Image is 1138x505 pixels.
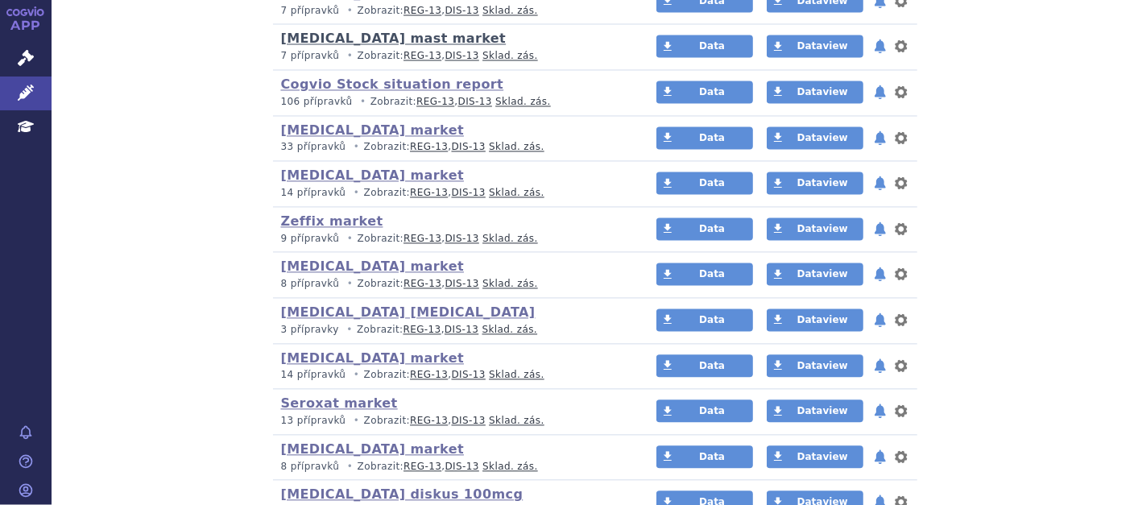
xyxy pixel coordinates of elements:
[699,40,725,52] span: Data
[445,461,479,472] a: DIS-13
[797,268,848,279] span: Dataview
[445,50,479,61] a: DIS-13
[403,278,441,289] a: REG-13
[699,132,725,143] span: Data
[281,441,465,457] a: [MEDICAL_DATA] market
[452,415,486,426] a: DIS-13
[656,399,753,422] a: Data
[281,259,465,274] a: [MEDICAL_DATA] market
[281,187,346,198] span: 14 přípravků
[403,461,441,472] a: REG-13
[281,460,627,474] p: Zobrazit: ,
[699,86,725,97] span: Data
[452,187,486,198] a: DIS-13
[281,232,627,246] p: Zobrazit: ,
[403,5,441,16] a: REG-13
[482,324,538,335] a: Sklad. zás.
[281,49,627,63] p: Zobrazit: ,
[281,50,340,61] span: 7 přípravků
[343,232,358,246] i: •
[767,217,863,240] a: Dataview
[403,50,441,61] a: REG-13
[656,126,753,149] a: Data
[482,5,538,16] a: Sklad. zás.
[872,82,888,101] button: notifikace
[281,233,340,244] span: 9 přípravků
[656,217,753,240] a: Data
[342,323,357,337] i: •
[767,81,863,103] a: Dataview
[489,187,544,198] a: Sklad. zás.
[656,35,753,57] a: Data
[489,369,544,380] a: Sklad. zás.
[872,356,888,375] button: notifikace
[350,414,364,428] i: •
[403,233,441,244] a: REG-13
[797,405,848,416] span: Dataview
[343,49,358,63] i: •
[872,173,888,192] button: notifikace
[410,141,448,152] a: REG-13
[767,445,863,468] a: Dataview
[281,5,340,16] span: 7 přípravků
[797,40,848,52] span: Dataview
[281,186,627,200] p: Zobrazit: ,
[281,415,346,426] span: 13 přípravků
[656,81,753,103] a: Data
[893,264,909,284] button: nastavení
[445,278,479,289] a: DIS-13
[281,395,398,411] a: Seroxat market
[893,82,909,101] button: nastavení
[656,445,753,468] a: Data
[797,132,848,143] span: Dataview
[281,277,627,291] p: Zobrazit: ,
[893,219,909,238] button: nastavení
[281,324,339,335] span: 3 přípravky
[350,368,364,382] i: •
[797,314,848,325] span: Dataview
[343,4,358,18] i: •
[452,369,486,380] a: DIS-13
[281,96,353,107] span: 106 přípravků
[893,447,909,466] button: nastavení
[281,323,627,337] p: Zobrazit: ,
[699,223,725,234] span: Data
[495,96,551,107] a: Sklad. zás.
[410,415,448,426] a: REG-13
[699,177,725,188] span: Data
[893,36,909,56] button: nastavení
[281,369,346,380] span: 14 přípravků
[872,310,888,329] button: notifikace
[767,263,863,285] a: Dataview
[699,451,725,462] span: Data
[281,350,465,366] a: [MEDICAL_DATA] market
[656,263,753,285] a: Data
[893,356,909,375] button: nastavení
[281,77,504,92] a: Cogvio Stock situation report
[281,122,465,138] a: [MEDICAL_DATA] market
[767,35,863,57] a: Dataview
[767,354,863,377] a: Dataview
[281,4,627,18] p: Zobrazit: ,
[343,277,358,291] i: •
[767,399,863,422] a: Dataview
[350,140,364,154] i: •
[482,461,538,472] a: Sklad. zás.
[452,141,486,152] a: DIS-13
[767,126,863,149] a: Dataview
[872,264,888,284] button: notifikace
[281,304,536,320] a: [MEDICAL_DATA] [MEDICAL_DATA]
[445,233,479,244] a: DIS-13
[416,96,454,107] a: REG-13
[893,128,909,147] button: nastavení
[281,414,627,428] p: Zobrazit: ,
[699,268,725,279] span: Data
[445,324,478,335] a: DIS-13
[281,486,523,502] a: [MEDICAL_DATA] diskus 100mcg
[797,223,848,234] span: Dataview
[482,278,538,289] a: Sklad. zás.
[797,86,848,97] span: Dataview
[482,50,538,61] a: Sklad. zás.
[458,96,492,107] a: DIS-13
[893,401,909,420] button: nastavení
